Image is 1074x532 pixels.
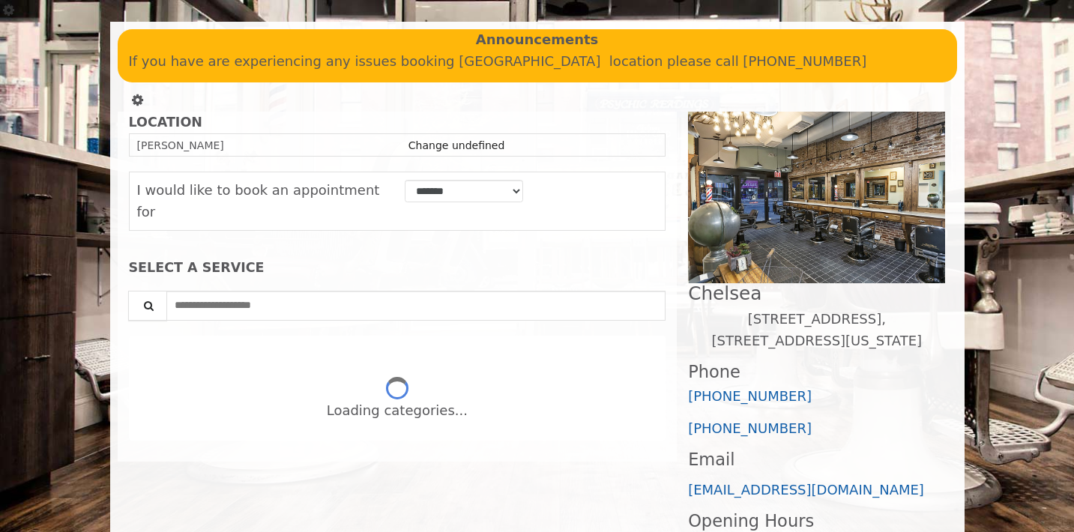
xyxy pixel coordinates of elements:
h3: Email [688,450,945,469]
h3: Opening Hours [688,512,945,531]
b: Announcements [476,29,599,51]
button: Service Search [128,291,167,321]
a: [PHONE_NUMBER] [688,388,812,404]
span: [PERSON_NAME] [137,139,224,151]
span: I would like to book an appointment for [137,182,380,220]
p: [STREET_ADDRESS],[STREET_ADDRESS][US_STATE] [688,309,945,352]
a: [PHONE_NUMBER] [688,420,812,436]
h2: Chelsea [688,283,945,303]
h3: Phone [688,363,945,381]
b: LOCATION [129,115,202,130]
p: If you have are experiencing any issues booking [GEOGRAPHIC_DATA] location please call [PHONE_NUM... [129,51,946,73]
a: [EMAIL_ADDRESS][DOMAIN_NAME] [688,482,924,498]
div: Loading categories... [327,400,468,422]
a: Change undefined [408,139,505,151]
div: SELECT A SERVICE [129,261,666,275]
